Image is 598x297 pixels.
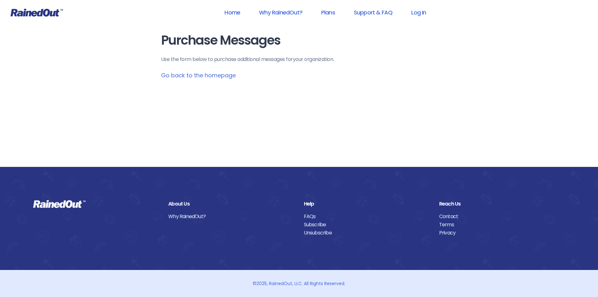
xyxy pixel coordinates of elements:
[161,71,236,79] a: Go back to the homepage
[161,56,437,63] p: Use the form below to purchase additional messages for your organization .
[403,5,434,19] a: Log In
[439,212,565,221] a: Contact
[439,229,565,237] a: Privacy
[304,221,430,229] a: Subscribe
[439,200,565,208] div: Reach Us
[168,212,294,221] a: Why RainedOut?
[346,5,401,19] a: Support & FAQ
[161,33,437,47] h1: Purchase Messages
[168,200,294,208] div: About Us
[304,229,430,237] a: Unsubscribe
[216,5,248,19] a: Home
[313,5,343,19] a: Plans
[304,200,430,208] div: Help
[304,212,430,221] a: FAQs
[251,5,310,19] a: Why RainedOut?
[439,221,565,229] a: Terms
